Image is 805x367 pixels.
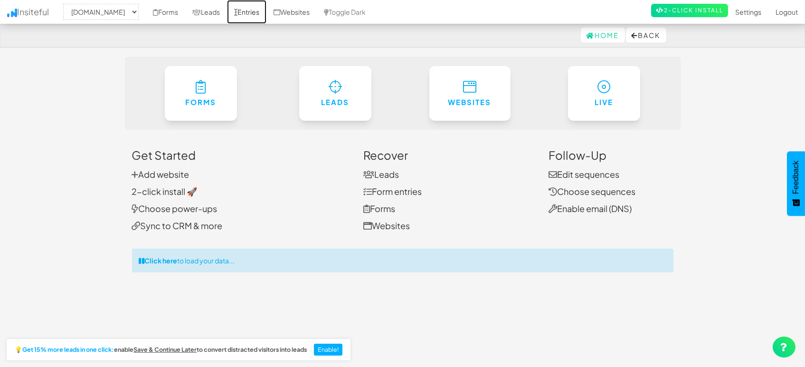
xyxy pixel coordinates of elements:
a: Home [581,28,625,43]
strong: Get 15% more leads in one click: [22,347,114,353]
h3: Follow-Up [549,149,673,161]
a: Leads [363,169,399,180]
h3: Recover [363,149,534,161]
a: Save & Continue Later [133,347,197,353]
button: Back [626,28,666,43]
a: Edit sequences [549,169,619,180]
a: Choose sequences [549,186,635,197]
h6: Websites [448,98,492,106]
a: Leads [299,66,371,121]
a: Form entries [363,186,422,197]
span: Feedback [792,161,800,194]
u: Save & Continue Later [133,346,197,353]
img: icon.png [7,9,17,17]
a: Forms [165,66,237,121]
strong: Click here [145,256,178,265]
a: Enable email (DNS) [549,203,632,214]
h6: Forms [184,98,218,106]
a: 2-click install 🚀 [132,186,198,197]
h2: 💡 enable to convert distracted visitors into leads [15,347,307,353]
a: Live [568,66,640,121]
a: Add website [132,169,189,180]
button: Enable! [314,344,343,356]
a: Websites [429,66,511,121]
h6: Live [587,98,621,106]
button: Feedback - Show survey [787,151,805,216]
div: to load your data... [132,249,673,272]
a: Forms [363,203,395,214]
a: Websites [363,220,410,231]
h6: Leads [318,98,352,106]
a: Sync to CRM & more [132,220,223,231]
a: 2-Click Install [651,4,728,17]
h3: Get Started [132,149,350,161]
a: Choose power-ups [132,203,218,214]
